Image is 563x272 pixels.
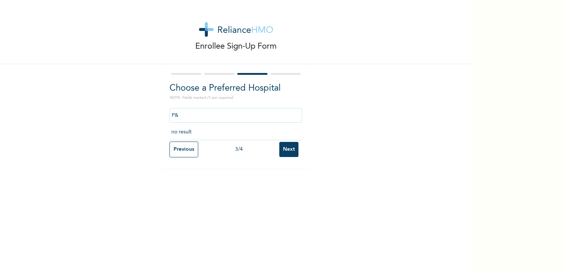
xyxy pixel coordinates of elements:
input: Previous [169,142,198,157]
img: logo [199,22,273,37]
input: Next [279,142,298,157]
p: Enrollee Sign-Up Form [195,41,277,53]
input: Search by name, address or governorate [169,108,302,123]
p: no result [171,128,300,136]
p: NOTE: Fields marked (*) are required [169,95,302,101]
h2: Choose a Preferred Hospital [169,82,302,95]
div: 3 / 4 [198,146,279,153]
